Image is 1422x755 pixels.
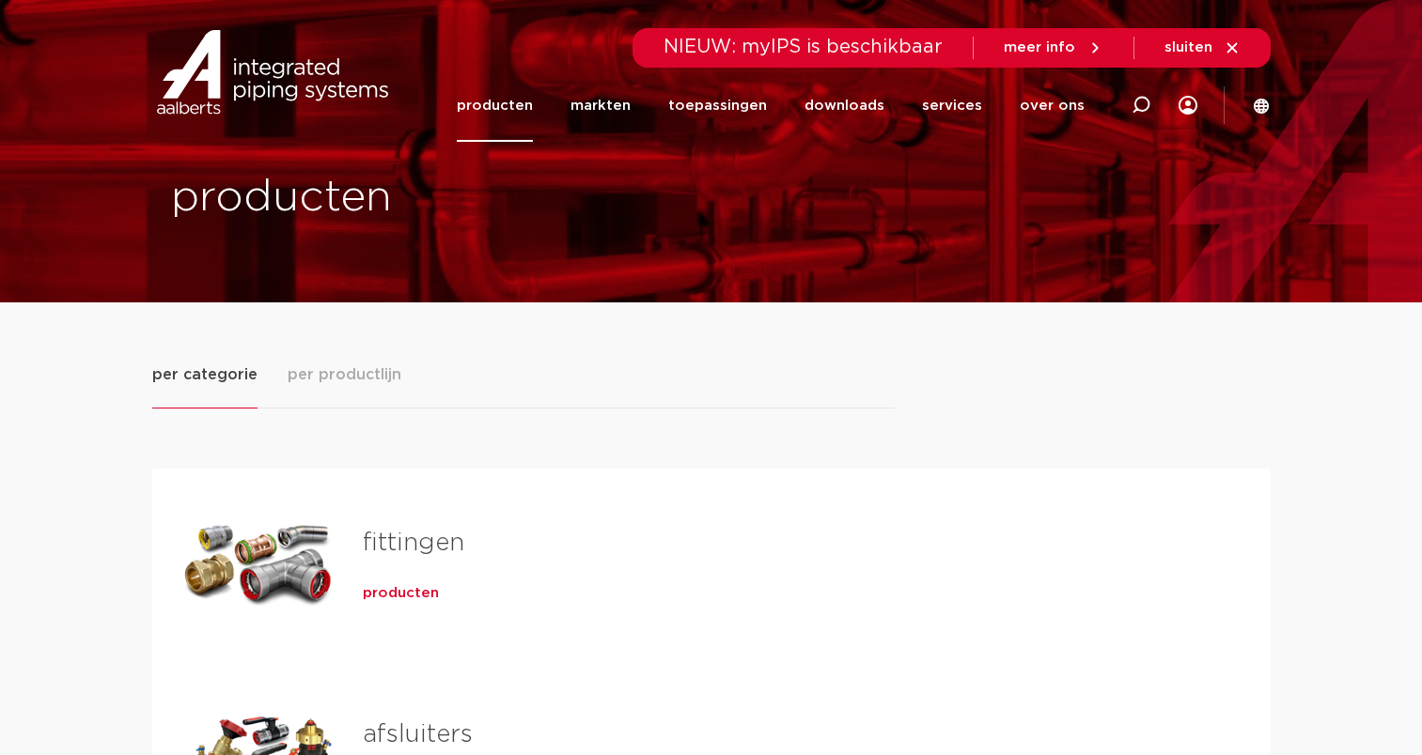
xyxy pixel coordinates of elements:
a: sluiten [1164,39,1241,56]
span: NIEUW: myIPS is beschikbaar [664,38,943,56]
nav: Menu [457,69,1085,142]
a: toepassingen [668,69,767,142]
a: meer info [1004,39,1103,56]
a: producten [457,69,533,142]
span: per categorie [152,363,258,386]
span: meer info [1004,40,1075,54]
a: over ons [1020,69,1085,142]
h1: producten [171,168,702,228]
a: afsluiters [363,722,473,747]
a: fittingen [363,531,464,555]
a: producten [363,584,439,603]
a: downloads [805,69,884,142]
a: markten [570,69,631,142]
span: per productlijn [288,363,401,386]
a: services [922,69,982,142]
span: sluiten [1164,40,1212,54]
